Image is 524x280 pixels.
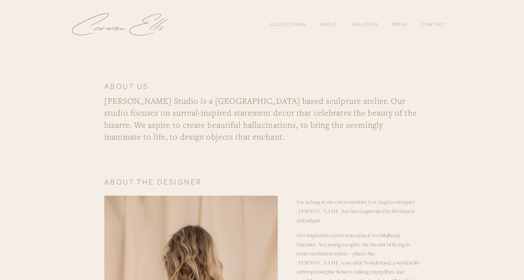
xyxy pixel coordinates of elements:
[72,13,169,36] img: Carmen Ellis Studio
[351,21,378,27] a: Galleries
[297,197,420,224] p: For as long as she can remember, Los Angeles designer [PERSON_NAME] has been captivated by the bi...
[270,19,306,29] a: Collections
[104,82,420,90] h1: abouT US
[422,19,447,29] a: Contact
[104,178,420,185] h1: abouT The designer
[104,95,420,143] h3: [PERSON_NAME] Studio is a [GEOGRAPHIC_DATA] based sculpture atelier. Our studio focuses on surrea...
[320,21,338,27] a: About
[392,19,408,29] a: Press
